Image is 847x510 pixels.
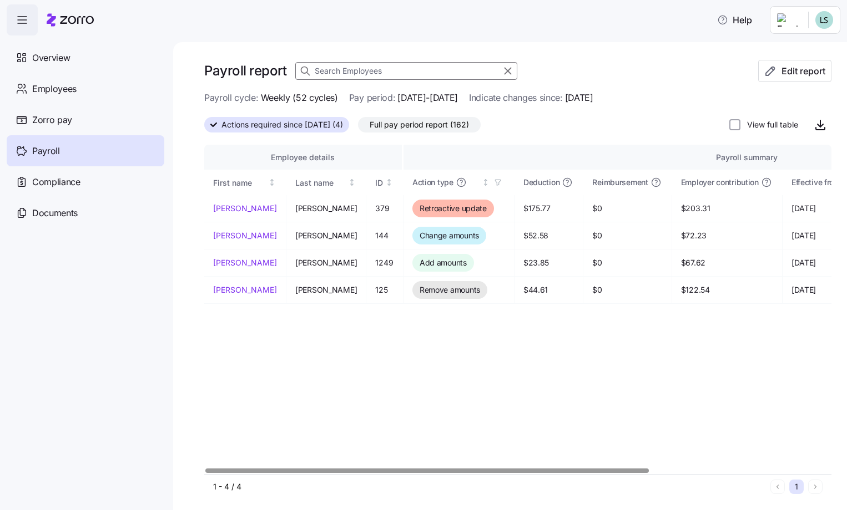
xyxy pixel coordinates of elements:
span: $72.23 [681,230,773,241]
span: Payroll [32,144,60,158]
span: Add amounts [420,257,467,268]
span: [PERSON_NAME] [295,203,357,214]
span: Retroactive update [420,203,487,214]
button: Next page [808,480,823,494]
span: $203.31 [681,203,773,214]
span: Actions required since [DATE] (4) [221,118,343,132]
span: Employer contribution [681,177,759,188]
span: $0 [592,203,662,214]
span: [DATE]-[DATE] [397,91,458,105]
span: Weekly (52 cycles) [261,91,338,105]
th: First nameNot sorted [204,170,286,195]
label: View full table [740,119,798,130]
img: Employer logo [777,13,799,27]
span: Full pay period report (162) [370,118,469,132]
a: Zorro pay [7,104,164,135]
a: [PERSON_NAME] [213,284,277,295]
a: Employees [7,73,164,104]
th: Last nameNot sorted [286,170,366,195]
button: Help [708,9,761,31]
div: 1 - 4 / 4 [213,481,766,492]
a: Compliance [7,166,164,197]
span: [PERSON_NAME] [295,284,357,295]
div: Not sorted [348,178,356,186]
span: 379 [375,203,394,214]
span: $0 [592,284,662,295]
span: Edit report [782,64,825,78]
span: Overview [32,51,70,65]
a: [PERSON_NAME] [213,257,277,268]
span: Help [717,13,752,27]
a: Overview [7,42,164,73]
img: d552751acb159096fc10a5bc90168bac [815,11,833,29]
span: [PERSON_NAME] [295,230,357,241]
span: Pay period: [349,91,395,105]
span: Change amounts [420,230,479,241]
div: Employee details [213,151,393,164]
button: Previous page [770,480,785,494]
button: Edit report [758,60,831,82]
span: Remove amounts [420,284,480,295]
span: 144 [375,230,394,241]
span: $122.54 [681,284,773,295]
a: [PERSON_NAME] [213,230,277,241]
span: 1249 [375,257,394,268]
span: Zorro pay [32,113,72,127]
div: First name [213,177,266,189]
span: Deduction [523,177,559,188]
span: Action type [412,177,453,188]
span: Documents [32,206,78,220]
span: [DATE] [565,91,593,105]
span: $67.62 [681,257,773,268]
span: $52.58 [523,230,574,241]
div: Last name [295,177,346,189]
span: $0 [592,257,662,268]
div: Not sorted [482,178,490,186]
div: Not sorted [268,178,276,186]
span: Effective from [791,177,840,188]
span: $0 [592,230,662,241]
span: 125 [375,284,394,295]
th: Action typeNot sorted [404,170,515,195]
span: $175.77 [523,203,574,214]
span: Compliance [32,175,80,189]
div: Not sorted [385,178,393,186]
span: [PERSON_NAME] [295,257,357,268]
span: Indicate changes since: [469,91,563,105]
a: Payroll [7,135,164,166]
span: Employees [32,82,77,96]
h1: Payroll report [204,62,286,79]
span: Reimbursement [592,177,648,188]
a: Documents [7,197,164,228]
input: Search Employees [295,62,517,80]
span: $44.61 [523,284,574,295]
div: ID [375,177,383,189]
a: [PERSON_NAME] [213,203,277,214]
th: IDNot sorted [366,170,404,195]
span: $23.85 [523,257,574,268]
span: Payroll cycle: [204,91,259,105]
button: 1 [789,480,804,494]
